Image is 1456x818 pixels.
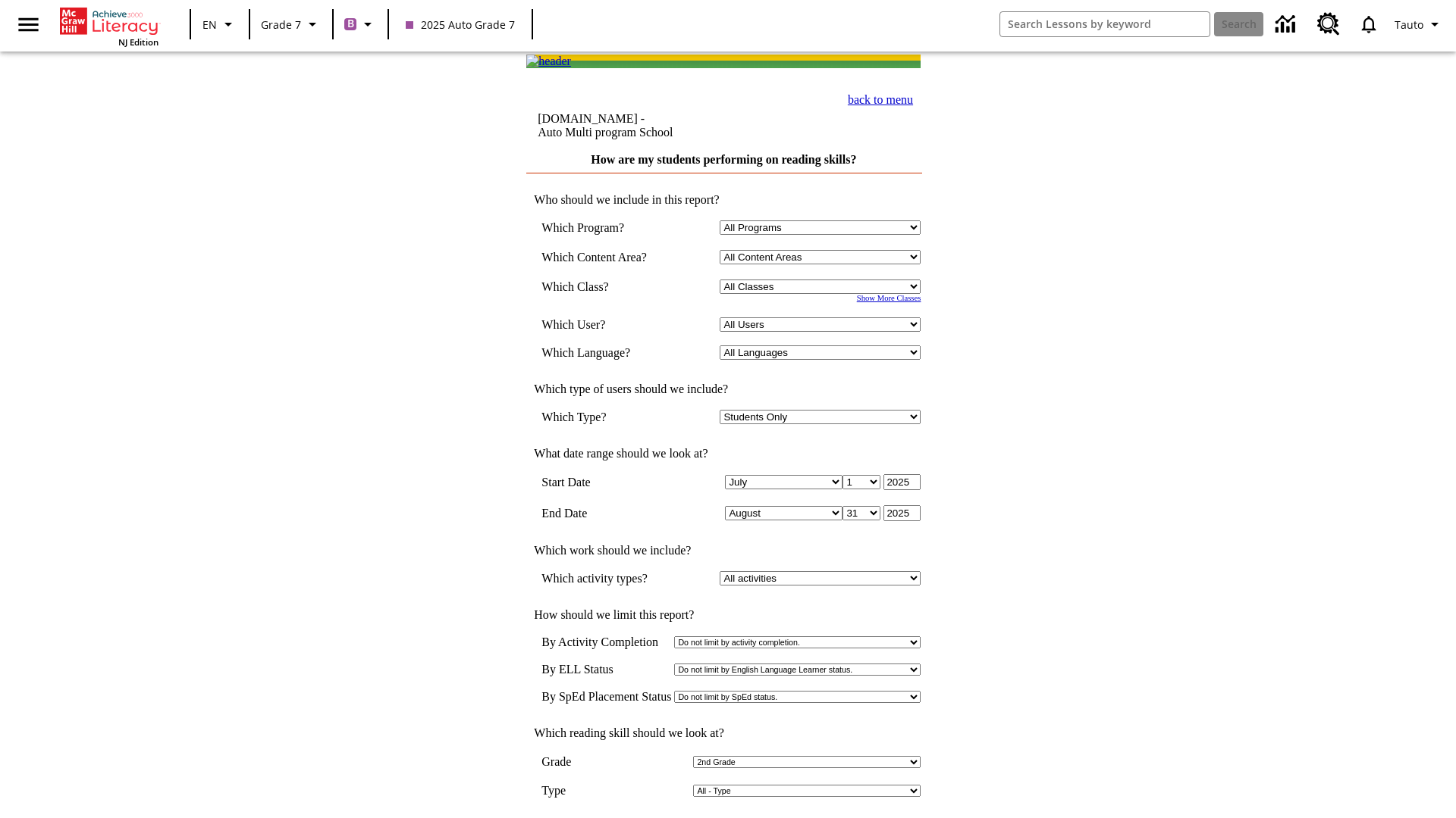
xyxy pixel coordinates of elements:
[541,474,669,490] td: Start Date
[541,220,669,235] td: Which Program?
[541,784,578,798] td: Type
[526,608,921,622] td: How should we limit this report?
[1000,12,1210,36] input: search field
[196,11,244,38] button: Language: EN, Select a language
[255,11,328,38] button: Grade: Grade 7, Select a grade
[406,17,515,33] span: 2025 Auto Grade 7
[541,635,671,649] td: By Activity Completion
[338,11,383,38] button: Boost Class color is purple. Change class color
[60,5,158,48] div: Home
[202,17,217,33] span: EN
[541,345,669,360] td: Which Language?
[541,690,671,704] td: By SpEd Placement Status
[538,112,769,139] td: [DOMAIN_NAME] -
[118,36,158,48] span: NJ Edition
[526,726,921,740] td: Which reading skill should we look at?
[6,2,51,47] button: Open side menu
[538,126,673,139] nobr: Auto Multi program School
[591,153,856,166] a: How are my students performing on reading skills?
[541,755,585,769] td: Grade
[541,317,669,332] td: Which User?
[526,382,921,396] td: Which type of users should we include?
[526,193,921,207] td: Who should we include in this report?
[1349,5,1389,44] a: Notifications
[1266,4,1308,45] a: Data Center
[848,93,913,106] a: back to menu
[541,410,669,424] td: Which Type?
[526,544,921,557] td: Which work should we include?
[541,279,669,294] td: Which Class?
[347,14,354,33] span: B
[857,294,921,302] a: Show More Classes
[541,251,647,264] nobr: Which Content Area?
[526,55,571,68] img: header
[261,17,301,33] span: Grade 7
[541,663,671,676] td: By ELL Status
[1308,4,1349,45] a: Resource Center, Will open in new tab
[541,571,669,585] td: Which activity types?
[541,505,669,521] td: End Date
[1389,11,1450,38] button: Profile/Settings
[526,447,921,461] td: What date range should we look at?
[1395,17,1423,33] span: Tauto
